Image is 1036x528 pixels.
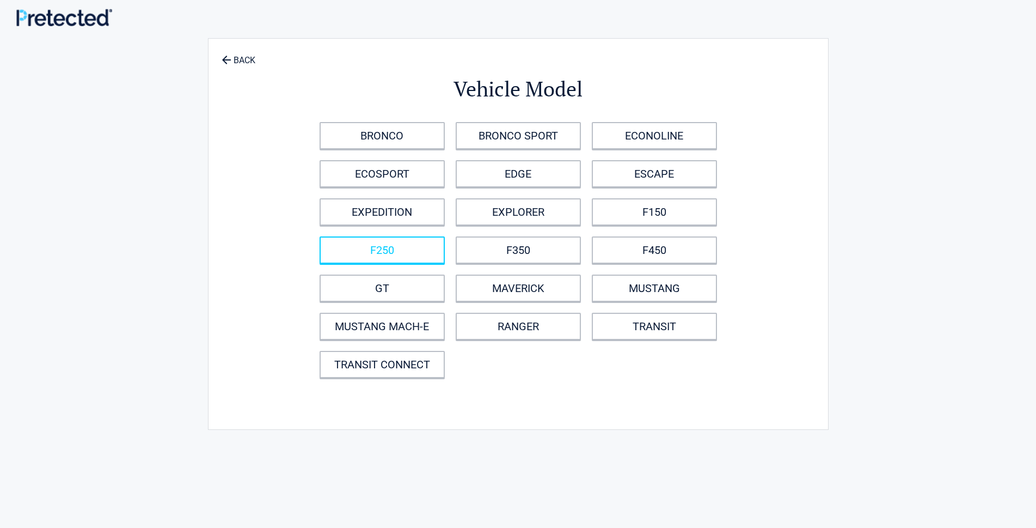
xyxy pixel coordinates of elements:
a: F150 [592,198,717,226]
a: F250 [320,236,445,264]
a: MUSTANG MACH-E [320,313,445,340]
a: BRONCO [320,122,445,149]
a: BRONCO SPORT [456,122,581,149]
a: ECOSPORT [320,160,445,187]
a: MUSTANG [592,275,717,302]
a: EXPEDITION [320,198,445,226]
a: MAVERICK [456,275,581,302]
a: GT [320,275,445,302]
a: TRANSIT CONNECT [320,351,445,378]
a: ESCAPE [592,160,717,187]
a: F450 [592,236,717,264]
a: ECONOLINE [592,122,717,149]
a: EXPLORER [456,198,581,226]
h2: Vehicle Model [268,75,768,103]
a: EDGE [456,160,581,187]
a: RANGER [456,313,581,340]
a: BACK [219,46,258,65]
a: F350 [456,236,581,264]
img: Main Logo [16,9,112,26]
a: TRANSIT [592,313,717,340]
